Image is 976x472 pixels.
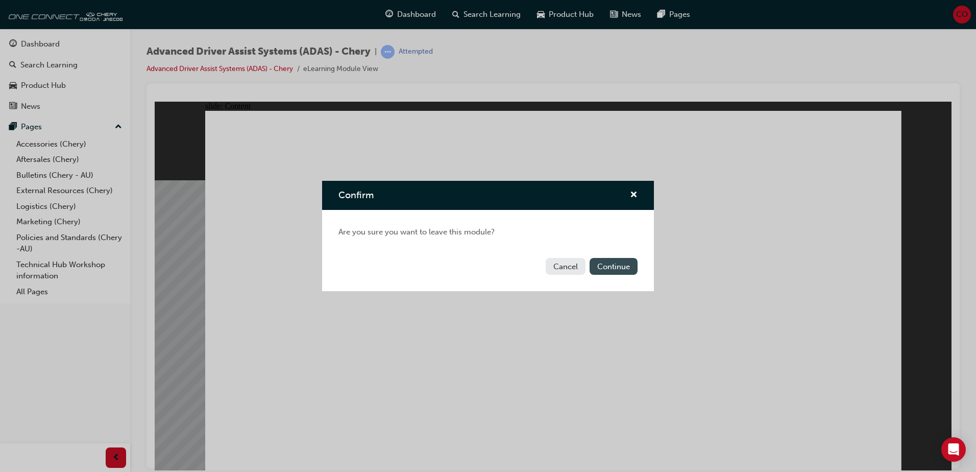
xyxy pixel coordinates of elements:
div: Confirm [322,181,654,291]
span: cross-icon [630,191,638,200]
div: Are you sure you want to leave this module? [322,210,654,254]
button: Cancel [546,258,585,275]
span: Confirm [338,190,374,201]
div: Open Intercom Messenger [941,437,966,462]
button: cross-icon [630,189,638,202]
button: Continue [590,258,638,275]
